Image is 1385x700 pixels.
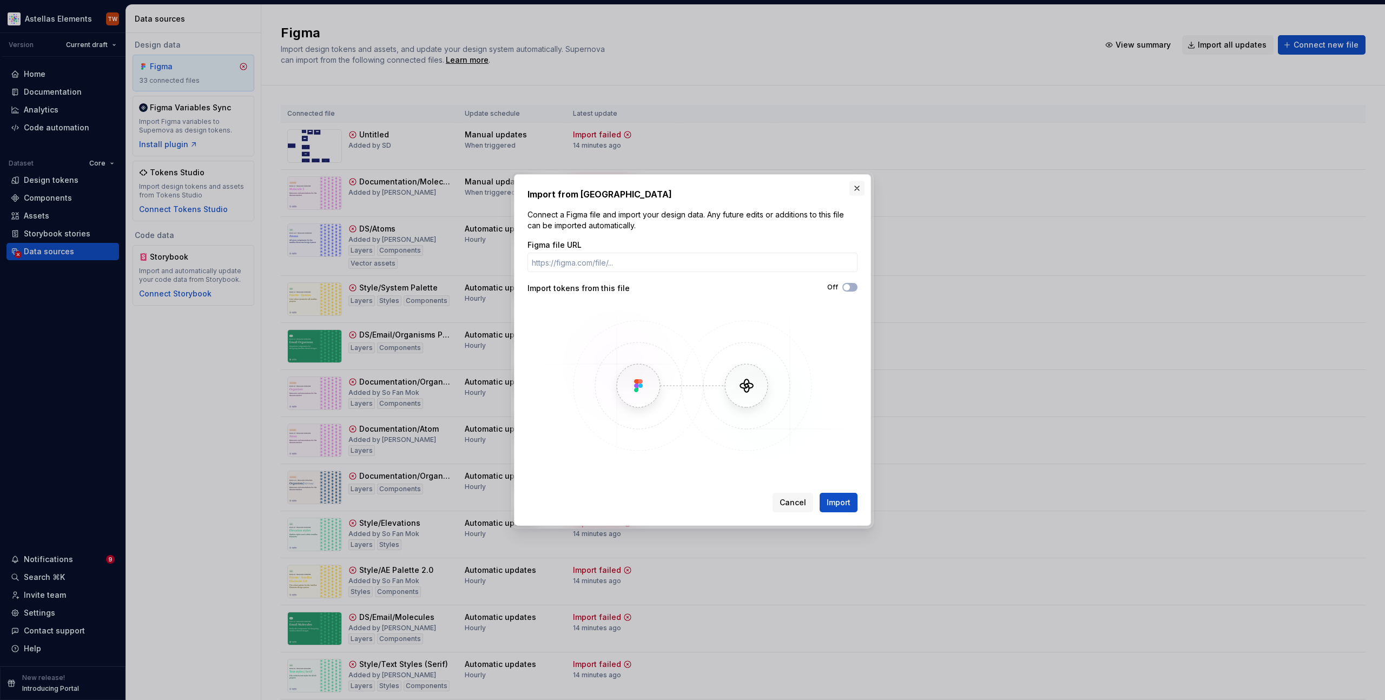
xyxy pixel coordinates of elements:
[773,493,813,512] button: Cancel
[780,497,806,508] span: Cancel
[820,493,858,512] button: Import
[827,283,838,292] label: Off
[527,240,582,250] label: Figma file URL
[527,209,858,231] p: Connect a Figma file and import your design data. Any future edits or additions to this file can ...
[527,188,858,201] h2: Import from [GEOGRAPHIC_DATA]
[527,253,858,272] input: https://figma.com/file/...
[527,283,692,294] div: Import tokens from this file
[827,497,850,508] span: Import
